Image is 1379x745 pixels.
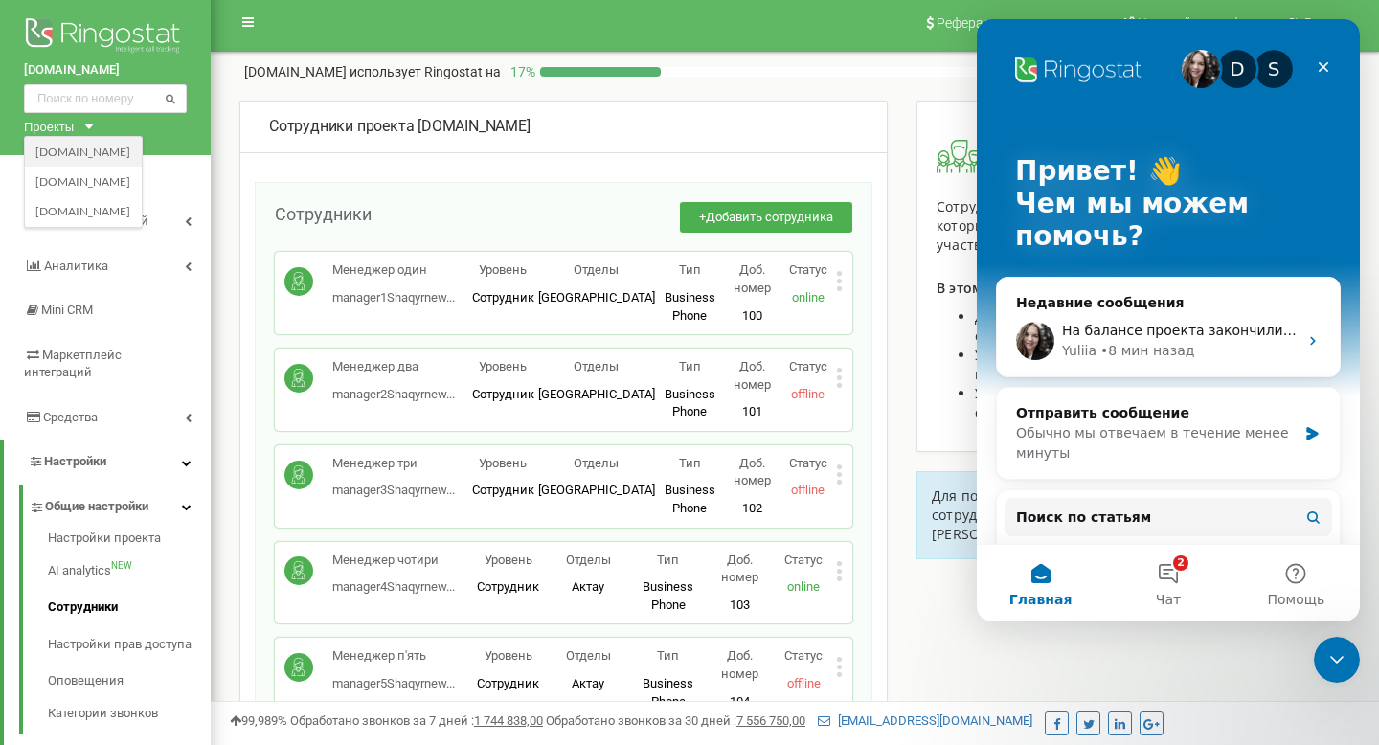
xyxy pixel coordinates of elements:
[538,483,655,497] span: [GEOGRAPHIC_DATA]
[28,479,355,517] button: Поиск по статьям
[657,553,679,567] span: Тип
[734,262,771,295] span: Доб. номер
[332,676,455,690] span: manager5Shaqyrnew...
[24,61,187,79] a: [DOMAIN_NAME]
[724,307,780,326] p: 100
[479,359,527,373] span: Уровень
[791,387,825,401] span: offline
[665,387,715,419] span: Business Phone
[269,117,414,135] span: Сотрудники проекта
[127,526,255,602] button: Чат
[332,647,455,666] p: Менеджер п'ять
[975,307,1230,345] span: Добавлять, редактировать и удалять сотрудников проекта;
[724,500,780,518] p: 102
[24,84,187,113] input: Поиск по номеру
[39,384,320,404] div: Отправить сообщение
[290,713,543,728] span: Обработано звонков за 7 дней :
[574,456,619,470] span: Отделы
[479,262,527,277] span: Уровень
[734,456,771,488] span: Доб. номер
[937,15,1096,31] span: Реферальная программа
[485,553,532,567] span: Уровень
[230,713,287,728] span: 99,989%
[4,440,211,485] a: Настройки
[472,483,534,497] span: Сотрудник
[643,676,693,709] span: Business Phone
[19,368,364,461] div: Отправить сообщениеОбычно мы отвечаем в течение менее минуты
[35,174,130,190] a: [DOMAIN_NAME]
[538,290,655,305] span: [GEOGRAPHIC_DATA]
[657,648,679,663] span: Тип
[244,62,501,81] p: [DOMAIN_NAME]
[45,498,148,516] span: Общие настройки
[472,290,534,305] span: Сотрудник
[706,210,833,224] span: Добавить сотрудника
[48,700,211,723] a: Категории звонков
[48,553,211,590] a: AI analyticsNEW
[574,262,619,277] span: Отделы
[332,455,455,473] p: Менеджер три
[33,574,96,587] span: Главная
[736,713,805,728] u: 7 556 750,00
[256,526,383,602] button: Помощь
[679,359,701,373] span: Тип
[477,676,539,690] span: Сотрудник
[332,358,455,376] p: Менеджер два
[24,118,74,136] div: Проекты
[977,19,1360,621] iframe: Intercom live chat
[789,456,827,470] span: Статус
[1314,637,1360,683] iframe: Intercom live chat
[477,579,539,594] span: Сотрудник
[41,303,93,317] span: Mini CRM
[29,485,211,524] a: Общие настройки
[350,64,501,79] span: использует Ringostat на
[44,454,106,468] span: Настройки
[332,579,455,594] span: manager4Shaqyrnew...
[932,486,1232,543] span: Для получения инструкции по управлению сотрудниками проекта перейдите [PERSON_NAME]
[474,713,543,728] u: 1 744 838,00
[574,359,619,373] span: Отделы
[332,290,455,305] span: manager1Shaqyrnew...
[789,359,827,373] span: Статус
[734,359,771,392] span: Доб. номер
[24,13,187,61] img: Ringostat logo
[329,31,364,65] div: Закрыть
[643,579,693,612] span: Business Phone
[1138,15,1264,31] span: Настройки профиля
[85,322,120,342] div: Yuliia
[791,483,825,497] span: offline
[937,197,1237,254] span: Сотрудник — это пользователь проекта, который совершает и принимает вызовы и участвует в интеграц...
[124,322,217,342] div: • 8 мин назад
[787,579,820,594] span: online
[35,204,130,219] a: [DOMAIN_NAME]
[48,626,211,664] a: Настройки прав доступа
[85,304,600,319] span: На балансе проекта закончились средства, поэтому сервис не работает
[680,202,852,234] button: +Добавить сотрудника
[665,483,715,515] span: Business Phone
[975,346,1190,383] span: Управлять SIP аккаунтами и номерами каждого сотрудника;
[789,262,827,277] span: Статус
[721,553,758,585] span: Доб. номер
[566,648,611,663] span: Отделы
[538,387,655,401] span: [GEOGRAPHIC_DATA]
[290,574,348,587] span: Помощь
[566,553,611,567] span: Отделы
[275,204,372,224] span: Сотрудники
[721,648,758,681] span: Доб. номер
[179,574,204,587] span: Чат
[332,387,455,401] span: manager2Shaqyrnew...
[332,261,455,280] p: Менеджер один
[48,530,211,553] a: Настройки проекта
[44,259,108,273] span: Аналитика
[679,262,701,277] span: Тип
[479,456,527,470] span: Уровень
[572,676,604,690] span: Актау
